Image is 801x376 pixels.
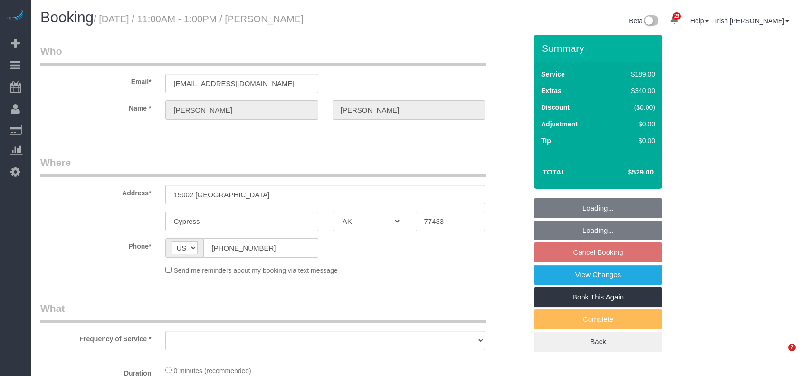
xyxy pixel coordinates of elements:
label: Adjustment [541,119,578,129]
img: New interface [643,15,658,28]
a: 29 [665,10,684,30]
legend: Where [40,155,486,177]
label: Phone* [33,238,158,251]
a: Back [534,332,662,352]
legend: What [40,301,486,323]
legend: Who [40,44,486,66]
a: Book This Again [534,287,662,307]
span: Booking [40,9,94,26]
label: Tip [541,136,551,145]
label: Discount [541,103,570,112]
div: $0.00 [611,136,655,145]
div: $340.00 [611,86,655,96]
h3: Summary [542,43,658,54]
div: $189.00 [611,69,655,79]
input: Email* [165,74,318,93]
label: Address* [33,185,158,198]
input: First Name* [165,100,318,120]
span: 7 [788,344,796,351]
label: Email* [33,74,158,87]
strong: Total [543,168,566,176]
a: Help [690,17,709,25]
input: City* [165,212,318,231]
div: ($0.00) [611,103,655,112]
span: 0 minutes (recommended) [173,367,251,375]
div: $0.00 [611,119,655,129]
img: Automaid Logo [6,10,25,23]
iframe: Intercom live chat [769,344,791,366]
a: Irish [PERSON_NAME] [715,17,789,25]
label: Name * [33,100,158,113]
span: 29 [673,12,681,20]
h4: $529.00 [600,168,654,176]
input: Last Name* [333,100,485,120]
a: View Changes [534,265,662,285]
label: Extras [541,86,562,96]
label: Service [541,69,565,79]
input: Zip Code* [416,212,485,231]
a: Beta [629,17,658,25]
label: Frequency of Service * [33,331,158,344]
input: Phone* [203,238,318,258]
span: Send me reminders about my booking via text message [173,267,338,274]
small: / [DATE] / 11:00AM - 1:00PM / [PERSON_NAME] [94,14,304,24]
